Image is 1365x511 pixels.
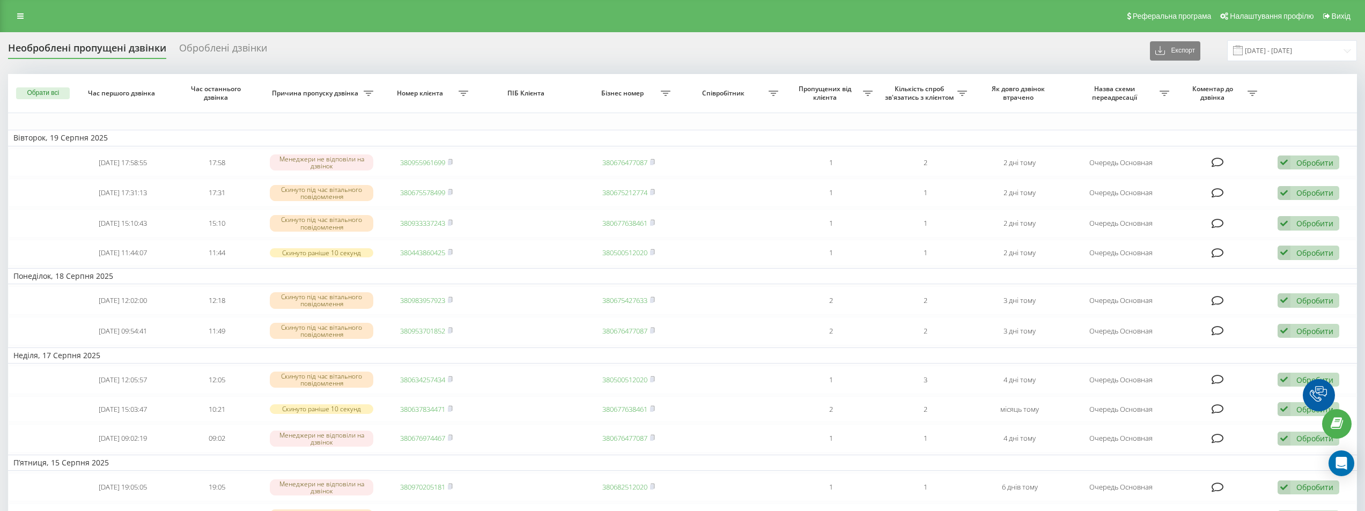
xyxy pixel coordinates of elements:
[1296,248,1333,258] div: Обробити
[16,87,70,99] button: Обрати всі
[76,240,170,266] td: [DATE] 11:44:07
[1332,12,1351,20] span: Вихід
[76,424,170,453] td: [DATE] 09:02:19
[1180,85,1247,101] span: Коментар до дзвінка
[8,268,1357,284] td: Понеділок, 18 Серпня 2025
[1067,424,1175,453] td: Очередь Основная
[878,149,972,177] td: 2
[784,149,878,177] td: 1
[587,89,661,98] span: Бізнес номер
[76,179,170,207] td: [DATE] 17:31:13
[1296,188,1333,198] div: Обробити
[1133,12,1212,20] span: Реферальна програма
[784,209,878,238] td: 1
[8,347,1357,364] td: Неділя, 17 Серпня 2025
[602,482,647,492] a: 380682512020
[76,149,170,177] td: [DATE] 17:58:55
[400,158,445,167] a: 380955961699
[878,473,972,501] td: 1
[602,404,647,414] a: 380677638461
[400,188,445,197] a: 380675578499
[972,317,1067,345] td: 3 дні тому
[972,179,1067,207] td: 2 дні тому
[76,396,170,423] td: [DATE] 15:03:47
[170,286,264,315] td: 12:18
[270,248,373,257] div: Скинуто раніше 10 секунд
[1150,41,1200,61] button: Експорт
[972,396,1067,423] td: місяць тому
[270,431,373,447] div: Менеджери не відповіли на дзвінок
[270,215,373,231] div: Скинуто під час вітального повідомлення
[400,295,445,305] a: 380983957923
[602,188,647,197] a: 380675212774
[270,479,373,495] div: Менеджери не відповіли на дзвінок
[784,366,878,394] td: 1
[1067,209,1175,238] td: Очередь Основная
[602,158,647,167] a: 380676477087
[602,375,647,384] a: 380500512020
[1072,85,1160,101] span: Назва схеми переадресації
[681,89,769,98] span: Співробітник
[1067,396,1175,423] td: Очередь Основная
[784,240,878,266] td: 1
[270,404,373,413] div: Скинуто раніше 10 секунд
[170,396,264,423] td: 10:21
[784,396,878,423] td: 2
[270,323,373,339] div: Скинуто під час вітального повідомлення
[179,42,267,59] div: Оброблені дзвінки
[170,149,264,177] td: 17:58
[972,209,1067,238] td: 2 дні тому
[784,473,878,501] td: 1
[972,366,1067,394] td: 4 дні тому
[972,240,1067,266] td: 2 дні тому
[170,240,264,266] td: 11:44
[1230,12,1314,20] span: Налаштування профілю
[1067,366,1175,394] td: Очередь Основная
[784,424,878,453] td: 1
[1296,375,1333,385] div: Обробити
[8,455,1357,471] td: П’ятниця, 15 Серпня 2025
[76,366,170,394] td: [DATE] 12:05:57
[1296,326,1333,336] div: Обробити
[170,473,264,501] td: 19:05
[878,209,972,238] td: 1
[400,375,445,384] a: 380634257434
[85,89,160,98] span: Час першого дзвінка
[878,240,972,266] td: 1
[270,185,373,201] div: Скинуто під час вітального повідомлення
[270,154,373,171] div: Менеджери не відповіли на дзвінок
[1296,433,1333,443] div: Обробити
[400,248,445,257] a: 380443860425
[76,209,170,238] td: [DATE] 15:10:43
[400,326,445,336] a: 380953701852
[400,218,445,228] a: 380933337243
[602,218,647,228] a: 380677638461
[400,433,445,443] a: 380676974467
[8,42,166,59] div: Необроблені пропущені дзвінки
[784,317,878,345] td: 2
[170,366,264,394] td: 12:05
[878,396,972,423] td: 2
[1296,218,1333,228] div: Обробити
[784,286,878,315] td: 2
[789,85,863,101] span: Пропущених від клієнта
[602,433,647,443] a: 380676477087
[170,317,264,345] td: 11:49
[1329,450,1354,476] div: Open Intercom Messenger
[1067,286,1175,315] td: Очередь Основная
[878,286,972,315] td: 2
[400,482,445,492] a: 380970205181
[270,89,363,98] span: Причина пропуску дзвінка
[8,130,1357,146] td: Вівторок, 19 Серпня 2025
[602,248,647,257] a: 380500512020
[170,424,264,453] td: 09:02
[180,85,255,101] span: Час останнього дзвінка
[972,149,1067,177] td: 2 дні тому
[1067,179,1175,207] td: Очередь Основная
[1296,404,1333,414] div: Обробити
[170,209,264,238] td: 15:10
[484,89,571,98] span: ПІБ Клієнта
[270,372,373,388] div: Скинуто під час вітального повідомлення
[170,179,264,207] td: 17:31
[878,366,972,394] td: 3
